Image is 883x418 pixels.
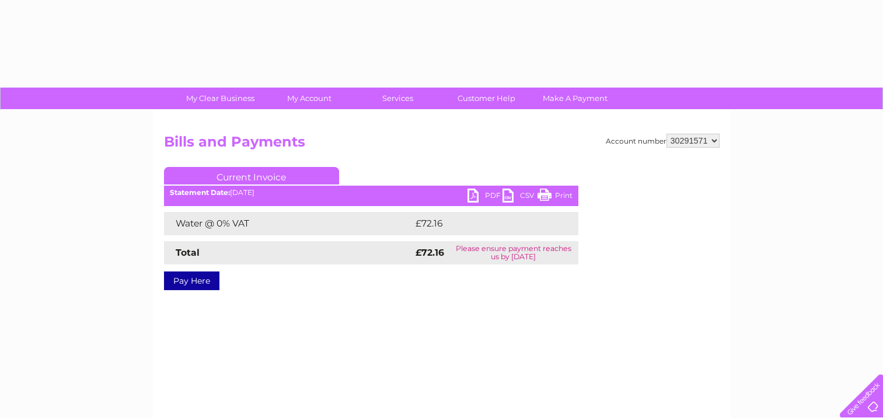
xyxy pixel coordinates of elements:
a: Customer Help [438,88,535,109]
h2: Bills and Payments [164,134,720,156]
strong: £72.16 [416,247,444,258]
a: CSV [502,189,538,205]
td: £72.16 [413,212,554,235]
a: Print [538,189,573,205]
a: PDF [467,189,502,205]
td: Please ensure payment reaches us by [DATE] [449,241,578,264]
a: Current Invoice [164,167,339,184]
a: My Account [261,88,357,109]
td: Water @ 0% VAT [164,212,413,235]
a: Make A Payment [527,88,623,109]
strong: Total [176,247,200,258]
b: Statement Date: [170,188,230,197]
a: Services [350,88,446,109]
a: My Clear Business [172,88,268,109]
div: [DATE] [164,189,578,197]
a: Pay Here [164,271,219,290]
div: Account number [606,134,720,148]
